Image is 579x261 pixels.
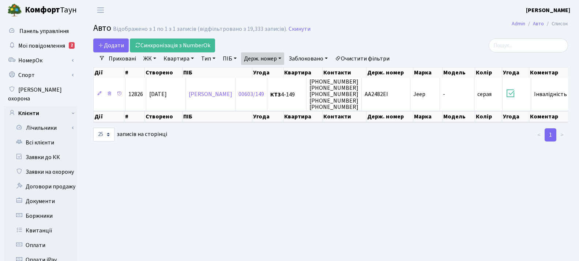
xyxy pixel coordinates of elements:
[4,179,77,194] a: Договори продажу
[4,53,77,68] a: НомерОк
[475,67,502,78] th: Колір
[241,52,284,65] a: Держ. номер
[332,52,392,65] a: Очистити фільтри
[7,3,22,18] img: logo.png
[366,111,413,122] th: Держ. номер
[113,26,287,33] div: Відображено з 1 по 1 з 1 записів (відфільтровано з 19,333 записів).
[289,26,311,33] a: Скинути
[93,38,129,52] a: Додати
[366,67,413,78] th: Держ. номер
[545,128,556,141] a: 1
[4,209,77,223] a: Боржники
[145,67,182,78] th: Створено
[443,111,475,122] th: Модель
[98,41,124,49] span: Додати
[4,82,77,106] a: [PERSON_NAME] охорона
[91,4,110,16] button: Переключити навігацію
[69,42,75,49] div: 2
[145,111,182,122] th: Створено
[323,111,366,122] th: Контакти
[4,165,77,179] a: Заявки на охорону
[198,52,218,65] a: Тип
[477,91,492,99] span: серая
[161,52,197,65] a: Квартира
[8,121,77,135] a: Лічильники
[130,38,215,52] a: Синхронізація з NumberOk
[512,20,525,27] a: Admin
[270,91,281,99] b: КТ3
[4,238,77,253] a: Оплати
[252,67,284,78] th: Угода
[4,135,77,150] a: Всі клієнти
[4,68,77,82] a: Спорт
[309,78,358,111] span: [PHONE_NUMBER] [PHONE_NUMBER] [PHONE_NUMBER] [PHONE_NUMBER] [PHONE_NUMBER]
[25,4,60,16] b: Комфорт
[106,52,139,65] a: Приховані
[4,106,77,121] a: Клієнти
[286,52,331,65] a: Заблоковано
[365,91,388,99] span: АА2482ЕІ
[323,67,366,78] th: Контакти
[443,91,445,99] span: -
[94,111,124,122] th: Дії
[526,6,570,14] b: [PERSON_NAME]
[270,92,303,98] span: 4-149
[502,67,529,78] th: Угода
[283,67,323,78] th: Квартира
[183,111,252,122] th: ПІБ
[544,20,568,28] li: Список
[238,91,264,99] a: 00603/149
[128,91,143,99] span: 12826
[19,27,69,35] span: Панель управління
[475,111,502,122] th: Колір
[4,150,77,165] a: Заявки до КК
[4,38,77,53] a: Мої повідомлення2
[489,38,568,52] input: Пошук...
[93,22,111,34] span: Авто
[220,52,240,65] a: ПІБ
[149,91,167,99] span: [DATE]
[4,194,77,209] a: Документи
[533,20,544,27] a: Авто
[94,67,124,78] th: Дії
[4,24,77,38] a: Панель управління
[252,111,284,122] th: Угода
[189,91,232,99] a: [PERSON_NAME]
[4,223,77,238] a: Квитанції
[93,128,167,141] label: записів на сторінці
[413,91,425,99] span: Jeep
[413,67,443,78] th: Марка
[413,111,443,122] th: Марка
[25,4,77,16] span: Таун
[501,16,579,32] nav: breadcrumb
[526,6,570,15] a: [PERSON_NAME]
[124,111,145,122] th: #
[283,111,323,122] th: Квартира
[183,67,252,78] th: ПІБ
[124,67,145,78] th: #
[502,111,529,122] th: Угода
[443,67,475,78] th: Модель
[140,52,159,65] a: ЖК
[93,128,114,141] select: записів на сторінці
[18,42,65,50] span: Мої повідомлення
